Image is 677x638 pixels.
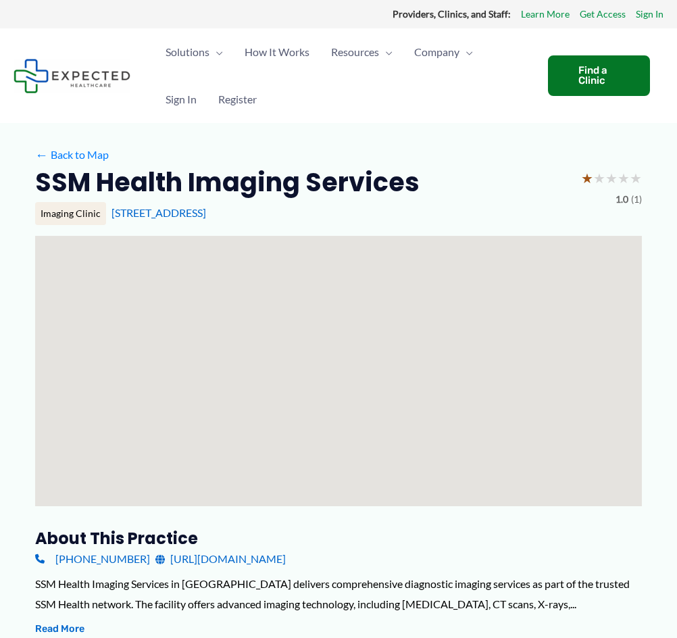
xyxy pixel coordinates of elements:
nav: Primary Site Navigation [155,28,534,123]
h2: SSM Health Imaging Services [35,166,420,199]
button: Read More [35,621,84,637]
h3: About this practice [35,528,642,549]
span: Register [218,76,257,123]
span: ★ [593,166,605,191]
span: Menu Toggle [459,28,473,76]
a: How It Works [234,28,320,76]
span: Menu Toggle [379,28,393,76]
div: Imaging Clinic [35,202,106,225]
span: Solutions [166,28,209,76]
a: Sign In [636,5,663,23]
a: Get Access [580,5,626,23]
span: ★ [581,166,593,191]
span: ★ [605,166,618,191]
a: [URL][DOMAIN_NAME] [155,549,286,569]
span: Sign In [166,76,197,123]
a: SolutionsMenu Toggle [155,28,234,76]
a: Find a Clinic [548,55,650,96]
span: Company [414,28,459,76]
span: (1) [631,191,642,208]
span: Menu Toggle [209,28,223,76]
span: Resources [331,28,379,76]
a: ResourcesMenu Toggle [320,28,403,76]
span: How It Works [245,28,309,76]
a: [STREET_ADDRESS] [111,206,206,219]
a: ←Back to Map [35,145,109,165]
span: 1.0 [616,191,628,208]
span: ← [35,148,48,161]
span: ★ [630,166,642,191]
a: Learn More [521,5,570,23]
a: CompanyMenu Toggle [403,28,484,76]
img: Expected Healthcare Logo - side, dark font, small [14,59,130,93]
strong: Providers, Clinics, and Staff: [393,8,511,20]
a: Register [207,76,268,123]
span: ★ [618,166,630,191]
a: Sign In [155,76,207,123]
a: [PHONE_NUMBER] [35,549,150,569]
div: SSM Health Imaging Services in [GEOGRAPHIC_DATA] delivers comprehensive diagnostic imaging servic... [35,574,642,614]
